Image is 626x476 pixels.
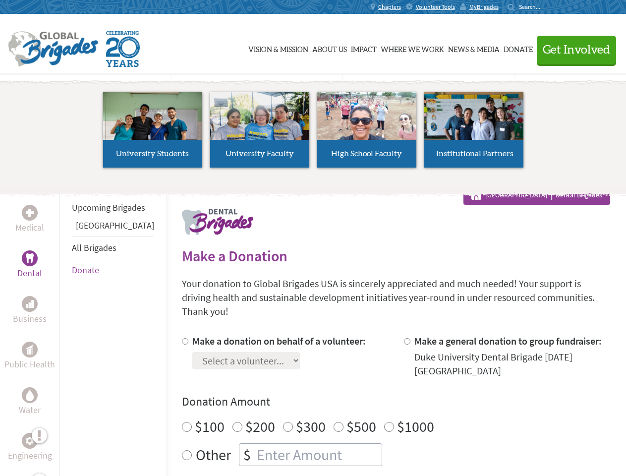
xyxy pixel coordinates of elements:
[543,44,610,56] span: Get Involved
[414,350,610,378] div: Duke University Dental Brigade [DATE] [GEOGRAPHIC_DATA]
[13,312,47,326] p: Business
[72,264,99,276] a: Donate
[26,300,34,308] img: Business
[192,335,366,347] label: Make a donation on behalf of a volunteer:
[195,417,225,436] label: $100
[4,357,55,371] p: Public Health
[22,250,38,266] div: Dental
[210,92,309,168] a: University Faculty
[182,209,253,235] img: logo-dental.png
[72,242,116,253] a: All Brigades
[248,23,308,73] a: Vision & Mission
[182,277,610,318] p: Your donation to Global Brigades USA is sincerely appreciated and much needed! Your support is dr...
[312,23,347,73] a: About Us
[346,417,376,436] label: $500
[103,92,202,168] a: University Students
[448,23,500,73] a: News & Media
[414,335,602,347] label: Make a general donation to group fundraiser:
[519,3,547,10] input: Search...
[378,3,401,11] span: Chapters
[76,220,154,231] a: [GEOGRAPHIC_DATA]
[245,417,275,436] label: $200
[317,92,416,140] img: menu_brigades_submenu_3.jpg
[196,443,231,466] label: Other
[537,36,616,64] button: Get Involved
[19,387,41,417] a: WaterWater
[26,209,34,217] img: Medical
[351,23,377,73] a: Impact
[381,23,444,73] a: Where We Work
[8,31,98,67] img: Global Brigades Logo
[22,387,38,403] div: Water
[210,92,309,159] img: menu_brigades_submenu_2.jpg
[15,221,44,235] p: Medical
[72,202,145,213] a: Upcoming Brigades
[424,92,523,168] a: Institutional Partners
[4,342,55,371] a: Public HealthPublic Health
[424,92,523,158] img: menu_brigades_submenu_4.jpg
[317,92,416,168] a: High School Faculty
[22,205,38,221] div: Medical
[26,437,34,445] img: Engineering
[26,345,34,355] img: Public Health
[116,150,189,158] span: University Students
[13,296,47,326] a: BusinessBusiness
[296,417,326,436] label: $300
[19,403,41,417] p: Water
[17,250,42,280] a: DentalDental
[103,92,202,158] img: menu_brigades_submenu_1.jpg
[255,444,382,466] input: Enter Amount
[239,444,255,466] div: $
[397,417,434,436] label: $1000
[22,296,38,312] div: Business
[26,389,34,401] img: Water
[182,394,610,410] h4: Donation Amount
[72,219,154,237] li: Panama
[436,150,513,158] span: Institutional Partners
[331,150,402,158] span: High School Faculty
[8,449,52,463] p: Engineering
[17,266,42,280] p: Dental
[22,433,38,449] div: Engineering
[8,433,52,463] a: EngineeringEngineering
[72,197,154,219] li: Upcoming Brigades
[15,205,44,235] a: MedicalMedical
[469,3,499,11] span: MyBrigades
[72,237,154,259] li: All Brigades
[182,247,610,265] h2: Make a Donation
[504,23,533,73] a: Donate
[22,342,38,357] div: Public Health
[416,3,455,11] span: Volunteer Tools
[26,253,34,263] img: Dental
[72,259,154,281] li: Donate
[226,150,294,158] span: University Faculty
[106,31,140,67] img: Global Brigades Celebrating 20 Years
